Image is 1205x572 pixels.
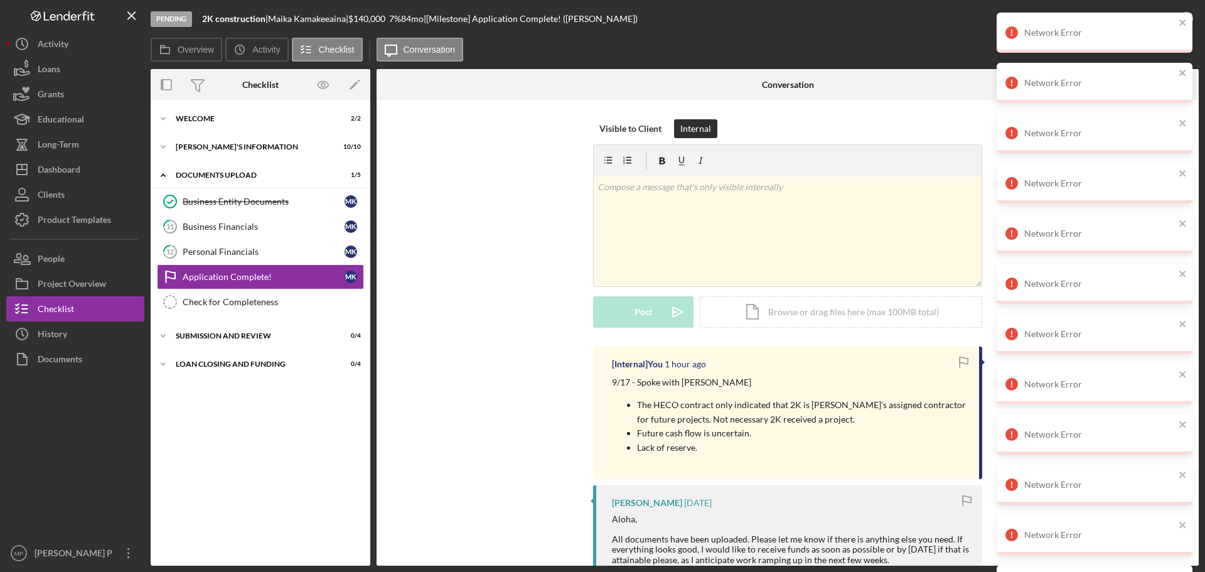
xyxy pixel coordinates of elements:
button: History [6,321,144,347]
tspan: 12 [166,247,174,256]
a: 11Business FinancialsMK [157,214,364,239]
div: 0 / 4 [338,360,361,368]
div: SUBMISSION AND REVIEW [176,332,329,340]
p: The HECO contract only indicated that 2K is [PERSON_NAME]'s assigned contractor for future projec... [637,398,967,426]
label: Overview [178,45,214,55]
div: Business Entity Documents [183,197,345,207]
div: M K [345,195,357,208]
div: M K [345,271,357,283]
button: Activity [6,31,144,57]
button: Post [593,296,694,328]
a: Grants [6,82,144,107]
button: Long-Term [6,132,144,157]
a: 12Personal FinancialsMK [157,239,364,264]
button: Educational [6,107,144,132]
button: Internal [674,119,717,138]
button: Conversation [377,38,464,62]
button: Activity [225,38,288,62]
a: Business Entity DocumentsMK [157,189,364,214]
button: close [1179,219,1187,230]
div: Documents [38,347,82,375]
div: Network Error [1024,28,1175,38]
span: $140,000 [348,13,385,24]
b: 2K construction [202,13,265,24]
a: Dashboard [6,157,144,182]
button: Loans [6,57,144,82]
div: Business Financials [183,222,345,232]
div: LOAN CLOSING AND FUNDING [176,360,329,368]
tspan: 11 [166,222,174,230]
div: Clients [38,182,65,210]
button: close [1179,419,1187,431]
div: 1 / 5 [338,171,361,179]
div: DOCUMENTS UPLOAD [176,171,329,179]
div: Pending [151,11,192,27]
div: M K [345,220,357,233]
div: | [Milestone] Application Complete! ([PERSON_NAME]) [424,14,638,24]
div: Application Complete! [183,272,345,282]
label: Activity [252,45,280,55]
div: Dashboard [38,157,80,185]
button: Checklist [292,38,363,62]
button: close [1179,269,1187,281]
a: Check for Completeness [157,289,364,315]
p: Lack of reserve. [637,441,967,455]
button: Project Overview [6,271,144,296]
div: Network Error [1024,429,1175,440]
div: Network Error [1024,530,1175,540]
div: [PERSON_NAME] P [31,541,113,569]
p: 9/17 - Spoke with [PERSON_NAME] [612,375,967,389]
time: 2025-09-18 00:16 [665,359,706,369]
div: [Internal] You [612,359,663,369]
div: Check for Completeness [183,297,363,307]
button: Documents [6,347,144,372]
button: close [1179,369,1187,381]
div: M K [345,246,357,258]
text: MP [14,550,23,557]
button: Clients [6,182,144,207]
div: Network Error [1024,329,1175,339]
div: 7 % [389,14,401,24]
button: Visible to Client [593,119,668,138]
div: Network Error [1024,128,1175,138]
button: Overview [151,38,222,62]
div: People [38,246,65,274]
label: Checklist [319,45,355,55]
div: 0 / 4 [338,332,361,340]
button: close [1179,118,1187,130]
div: Network Error [1024,279,1175,289]
div: Personal Financials [183,247,345,257]
label: Conversation [404,45,456,55]
div: Network Error [1024,78,1175,88]
div: [PERSON_NAME]'S INFORMATION [176,143,329,151]
button: Mark Complete [1097,6,1199,31]
div: 84 mo [401,14,424,24]
iframe: Intercom live chat [1162,517,1192,547]
a: People [6,246,144,271]
div: Network Error [1024,480,1175,490]
div: Network Error [1024,379,1175,389]
div: Loans [38,57,60,85]
div: Internal [680,119,711,138]
button: close [1179,470,1187,482]
div: | [202,14,268,24]
div: Project Overview [38,271,106,299]
div: Maika Kamakeeaina | [268,14,348,24]
div: Post [635,296,652,328]
div: Checklist [38,296,74,325]
div: Conversation [762,80,814,90]
div: Network Error [1024,178,1175,188]
div: 2 / 2 [338,115,361,122]
div: Activity [38,31,68,60]
button: Checklist [6,296,144,321]
div: Product Templates [38,207,111,235]
time: 2025-09-16 19:38 [684,498,712,508]
div: History [38,321,67,350]
div: Checklist [242,80,279,90]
